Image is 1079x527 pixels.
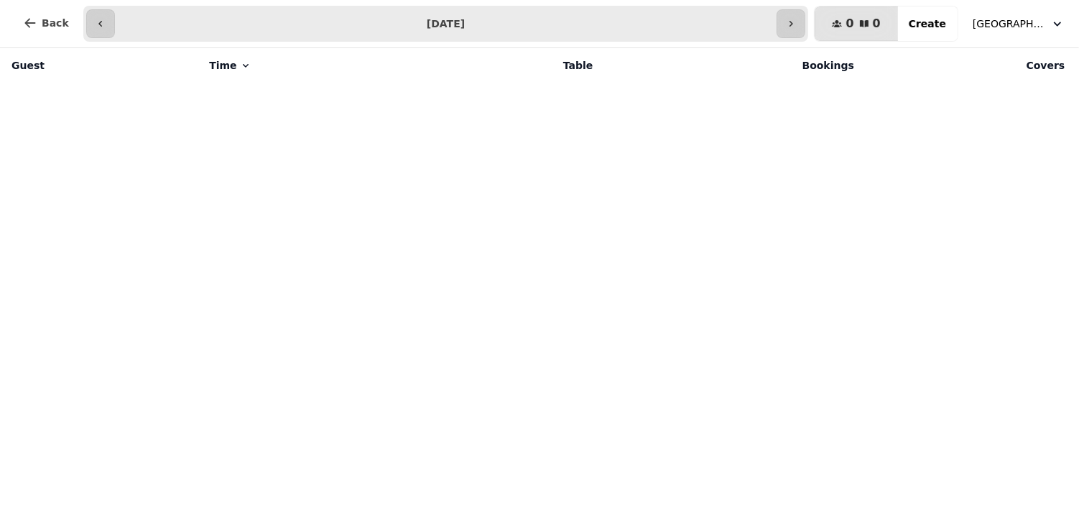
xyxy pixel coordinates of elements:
[601,48,863,83] th: Bookings
[973,17,1045,31] span: [GEOGRAPHIC_DATA]
[11,6,80,40] button: Back
[424,48,601,83] th: Table
[873,18,881,29] span: 0
[897,6,958,41] button: Create
[964,11,1073,37] button: [GEOGRAPHIC_DATA]
[815,6,897,41] button: 00
[209,58,236,73] span: Time
[909,19,946,29] span: Create
[863,48,1073,83] th: Covers
[209,58,251,73] button: Time
[846,18,853,29] span: 0
[42,18,69,28] span: Back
